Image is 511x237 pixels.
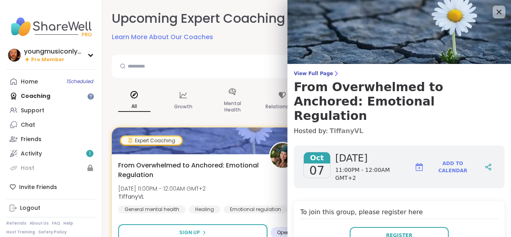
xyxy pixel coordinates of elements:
[31,56,64,63] span: Pro Member
[38,229,67,235] a: Safety Policy
[277,229,290,236] span: Open
[89,150,91,157] span: 1
[118,193,144,201] b: TiffanyVL
[300,207,498,219] h4: To join this group, please register here
[294,70,505,123] a: View Full PageFrom Overwhelmed to Anchored: Emotional Regulation
[118,185,206,193] span: [DATE] 11:00PM - 12:00AM GMT+2
[21,107,44,115] div: Support
[30,221,49,226] a: About Us
[224,205,287,213] div: Emotional regulation
[20,204,40,212] div: Logout
[21,164,34,172] div: Host
[294,126,505,136] h4: Hosted by:
[118,161,260,180] span: From Overwhelmed to Anchored: Emotional Regulation
[265,102,299,112] p: Relationships
[6,118,95,132] a: Chat
[21,135,42,143] div: Friends
[294,80,505,123] h3: From Overwhelmed to Anchored: Emotional Regulation
[216,99,249,115] p: Mental Health
[118,102,151,112] p: All
[6,221,26,226] a: Referrals
[21,78,38,86] div: Home
[6,103,95,118] a: Support
[174,102,192,112] p: Growth
[6,180,95,194] div: Invite Friends
[112,32,213,42] a: Learn More About Our Coaches
[335,152,412,165] span: [DATE]
[270,143,295,168] img: TiffanyVL
[6,146,95,161] a: Activity1
[309,163,325,178] span: 07
[67,78,93,85] span: 1 Scheduled
[329,126,363,136] a: TiffanyVL
[335,166,412,182] span: 11:00PM - 12:00AM GMT+2
[52,221,60,226] a: FAQ
[189,205,220,213] div: Healing
[411,155,481,179] button: Add to Calendar
[121,137,182,145] div: Expert Coaching
[294,70,505,77] span: View Full Page
[427,160,478,174] span: Add to Calendar
[6,229,35,235] a: Host Training
[21,150,42,158] div: Activity
[6,13,95,41] img: ShareWell Nav Logo
[21,121,35,129] div: Chat
[63,221,73,226] a: Help
[6,132,95,146] a: Friends
[304,152,331,163] span: Oct
[87,93,94,100] iframe: Spotlight
[6,161,95,175] a: Host
[6,74,95,89] a: Home1Scheduled
[414,162,424,172] img: ShareWell Logomark
[118,205,186,213] div: General mental health
[6,201,95,215] a: Logout
[179,229,200,236] span: Sign Up
[112,10,334,28] h2: Upcoming Expert Coaching Groups
[8,49,21,62] img: youngmusiconlypage
[24,47,84,56] div: youngmusiconlypage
